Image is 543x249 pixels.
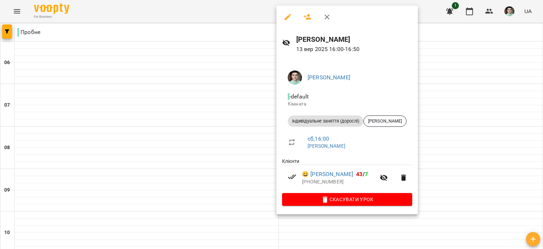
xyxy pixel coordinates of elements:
span: Скасувати Урок [288,195,407,204]
span: 7 [365,171,368,177]
div: [PERSON_NAME] [363,115,407,127]
span: 43 [356,171,362,177]
a: [PERSON_NAME] [308,143,345,149]
svg: Візит сплачено [288,172,296,181]
a: [PERSON_NAME] [308,74,350,81]
a: сб , 16:00 [308,135,329,142]
p: Кімната [288,101,407,108]
ul: Клієнти [282,158,412,193]
span: Індивідуальне заняття (дорослі) [288,118,363,124]
a: 😀 [PERSON_NAME] [302,170,353,179]
button: Скасувати Урок [282,193,412,206]
p: [PHONE_NUMBER] [302,179,375,186]
span: [PERSON_NAME] [364,118,406,124]
img: 8482cb4e613eaef2b7d25a10e2b5d949.jpg [288,70,302,85]
h6: [PERSON_NAME] [296,34,412,45]
p: 13 вер 2025 16:00 - 16:50 [296,45,412,53]
b: / [356,171,368,177]
span: - default [288,93,310,100]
